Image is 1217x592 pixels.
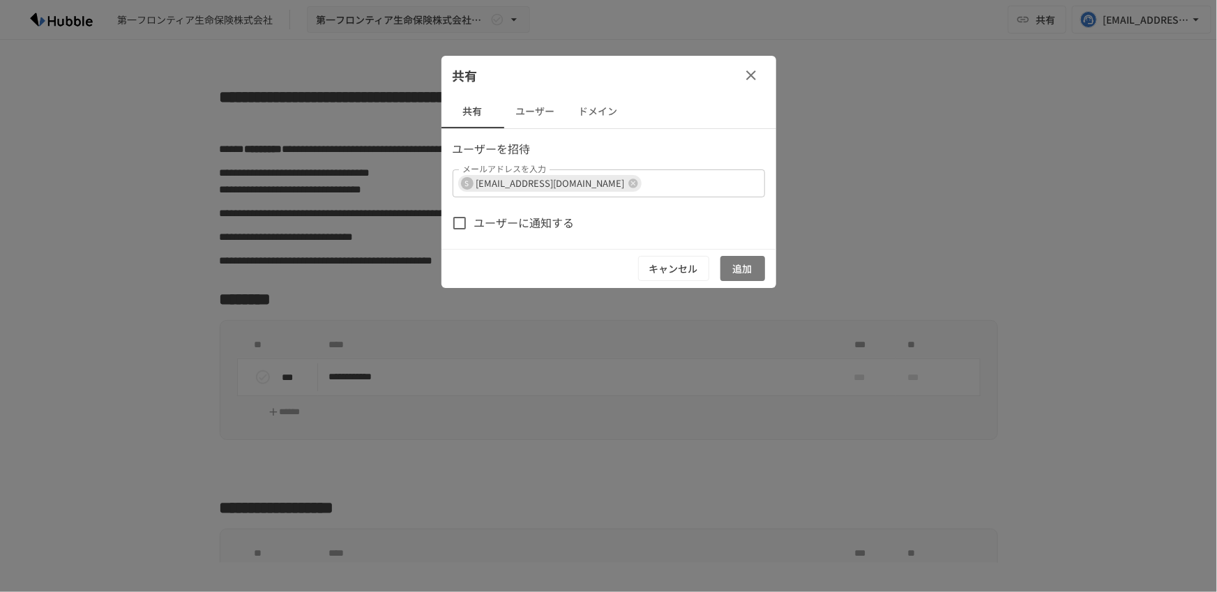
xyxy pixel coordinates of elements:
button: キャンセル [638,256,709,282]
p: ユーザーを招待 [453,140,765,158]
div: S [461,177,474,190]
label: メールアドレスを入力 [462,163,546,175]
span: ユーザーに通知する [474,214,575,232]
button: ユーザー [504,95,567,128]
div: S[EMAIL_ADDRESS][DOMAIN_NAME] [458,175,642,192]
button: 追加 [720,256,765,282]
span: [EMAIL_ADDRESS][DOMAIN_NAME] [471,175,630,191]
div: 共有 [441,56,776,95]
button: 共有 [441,95,504,128]
button: ドメイン [567,95,630,128]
